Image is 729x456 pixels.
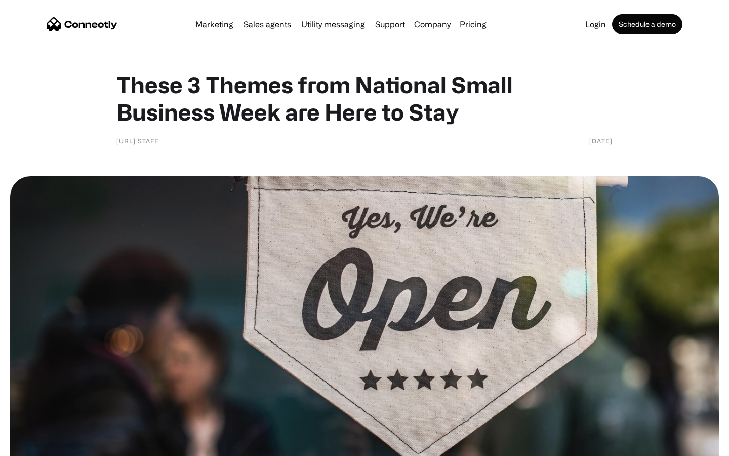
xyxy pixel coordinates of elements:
[10,438,61,452] aside: Language selected: English
[589,136,613,146] div: [DATE]
[371,20,409,28] a: Support
[612,14,682,34] a: Schedule a demo
[116,71,613,126] h1: These 3 Themes from National Small Business Week are Here to Stay
[239,20,295,28] a: Sales agents
[456,20,491,28] a: Pricing
[581,20,610,28] a: Login
[297,20,369,28] a: Utility messaging
[414,17,451,31] div: Company
[191,20,237,28] a: Marketing
[116,136,158,146] div: [URL] Staff
[20,438,61,452] ul: Language list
